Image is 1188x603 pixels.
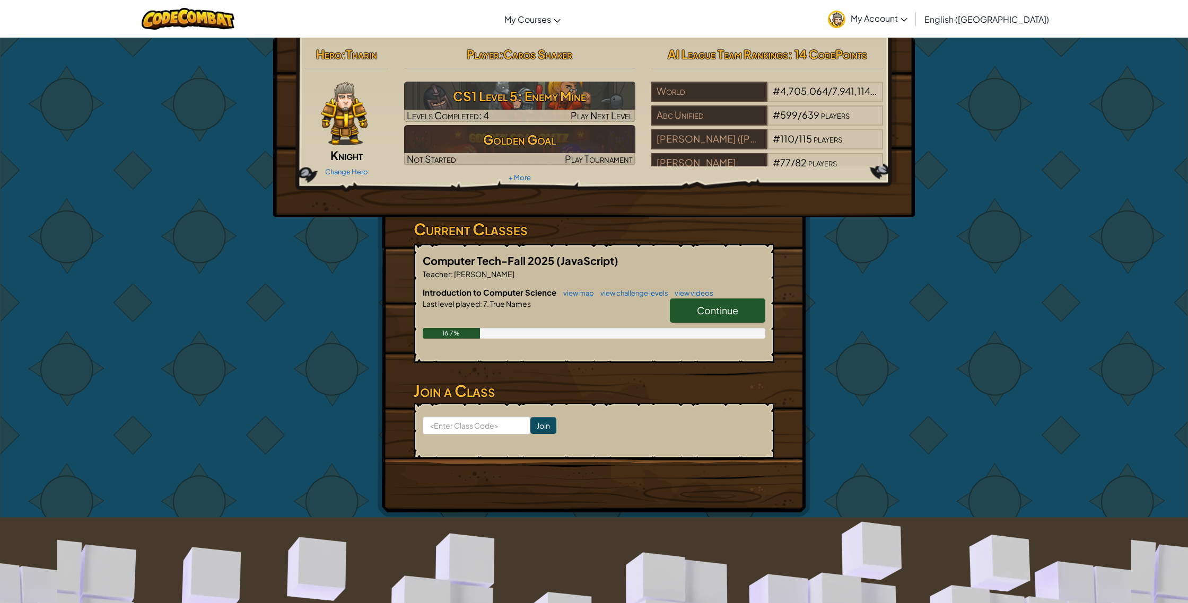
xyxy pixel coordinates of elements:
a: view videos [669,289,713,297]
span: : [451,269,453,279]
span: True Names [489,299,531,308]
span: [PERSON_NAME] [453,269,514,279]
a: My Courses [499,5,566,33]
span: Tharin [346,47,377,61]
span: English ([GEOGRAPHIC_DATA]) [924,14,1049,25]
span: / [791,156,795,169]
span: : 14 CodePoints [788,47,867,61]
span: 639 [802,109,819,121]
span: # [773,156,780,169]
div: 16.7% [423,328,480,339]
span: Continue [697,304,738,316]
a: Change Hero [325,167,368,176]
span: Computer Tech-Fall 2025 [423,254,556,267]
a: Golden GoalNot StartedPlay Tournament [404,125,636,165]
a: Play Next Level [404,82,636,122]
span: Player [467,47,499,61]
h3: Golden Goal [404,128,636,152]
span: Teacher [423,269,451,279]
span: Levels Completed: 4 [407,109,489,121]
h3: Join a Class [414,379,774,403]
span: / [798,109,802,121]
span: My Account [851,13,907,24]
div: Abc Unified [651,105,767,126]
span: 77 [780,156,791,169]
div: [PERSON_NAME] [651,153,767,173]
span: 599 [780,109,798,121]
span: / [794,132,799,145]
span: : [499,47,503,61]
a: view challenge levels [595,289,668,297]
h3: CS1 Level 5: Enemy Mine [404,84,636,108]
a: + More [509,173,531,182]
img: knight-pose.png [321,82,368,145]
span: 110 [780,132,794,145]
div: [PERSON_NAME] ([PERSON_NAME]) Middle [651,129,767,149]
span: Caros Shaker [503,47,572,61]
span: : [480,299,482,308]
a: [PERSON_NAME]#77/82players [651,163,883,175]
span: players [814,132,842,145]
input: <Enter Class Code> [423,416,530,434]
span: players [808,156,837,169]
span: : [342,47,346,61]
span: Play Next Level [571,109,633,121]
span: Hero [316,47,342,61]
img: CodeCombat logo [142,8,234,30]
h3: Current Classes [414,217,774,241]
span: My Courses [504,14,551,25]
span: # [773,109,780,121]
span: 4,705,064 [780,85,828,97]
a: [PERSON_NAME] ([PERSON_NAME]) Middle#110/115players [651,139,883,152]
span: Play Tournament [565,153,633,165]
img: avatar [828,11,845,28]
img: Golden Goal [404,125,636,165]
span: Not Started [407,153,456,165]
span: 7. [482,299,489,308]
span: # [773,85,780,97]
div: World [651,82,767,102]
span: (JavaScript) [556,254,618,267]
a: Abc Unified#599/639players [651,116,883,128]
span: Knight [330,148,363,163]
span: AI League Team Rankings [668,47,788,61]
span: 7,941,114 [832,85,877,97]
span: 82 [795,156,807,169]
a: English ([GEOGRAPHIC_DATA]) [919,5,1054,33]
a: view map [558,289,594,297]
a: World#4,705,064/7,941,114players [651,92,883,104]
span: / [828,85,832,97]
a: My Account [823,2,913,36]
img: CS1 Level 5: Enemy Mine [404,82,636,122]
span: 115 [799,132,812,145]
span: Last level played [423,299,480,308]
span: players [821,109,850,121]
span: Introduction to Computer Science [423,287,558,297]
span: # [773,132,780,145]
input: Join [530,417,556,434]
